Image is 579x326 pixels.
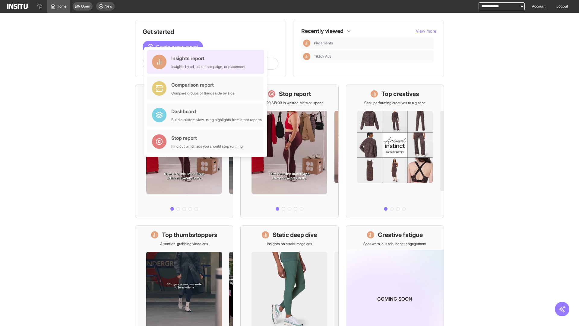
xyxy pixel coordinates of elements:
[416,28,436,34] button: View more
[171,117,262,122] div: Build a custom view using highlights from other reports
[143,27,278,36] h1: Get started
[171,55,245,62] div: Insights report
[303,53,310,60] div: Insights
[346,85,444,218] a: Top creativesBest-performing creatives at a glance
[303,40,310,47] div: Insights
[57,4,67,9] span: Home
[81,4,90,9] span: Open
[171,81,235,88] div: Comparison report
[156,43,198,50] span: Create a new report
[279,90,311,98] h1: Stop report
[162,231,217,239] h1: Top thumbstoppers
[267,241,312,246] p: Insights on static image ads
[314,41,333,46] span: Placements
[273,231,317,239] h1: Static deep dive
[171,134,243,142] div: Stop report
[171,144,243,149] div: Find out which ads you should stop running
[255,101,324,105] p: Save £20,318.33 in wasted Meta ad spend
[105,4,112,9] span: New
[135,85,233,218] a: What's live nowSee all active ads instantly
[7,4,28,9] img: Logo
[240,85,338,218] a: Stop reportSave £20,318.33 in wasted Meta ad spend
[314,54,432,59] span: TikTok Ads
[160,241,208,246] p: Attention-grabbing video ads
[364,101,426,105] p: Best-performing creatives at a glance
[314,41,432,46] span: Placements
[171,91,235,96] div: Compare groups of things side by side
[314,54,331,59] span: TikTok Ads
[143,41,203,53] button: Create a new report
[171,108,262,115] div: Dashboard
[171,64,245,69] div: Insights by ad, adset, campaign, or placement
[416,28,436,34] span: View more
[381,90,419,98] h1: Top creatives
